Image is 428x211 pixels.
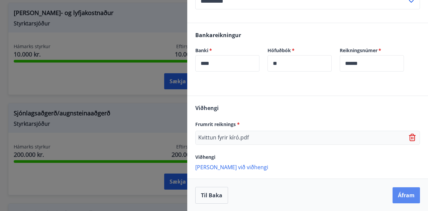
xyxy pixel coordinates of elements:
p: Kvittun fyrir kíró.pdf [198,134,249,142]
label: Banki [195,47,259,54]
label: Reikningsnúmer [340,47,404,54]
button: Til baka [195,187,228,204]
label: Höfuðbók [267,47,332,54]
span: Bankareikningur [195,31,241,39]
p: [PERSON_NAME] við viðhengi [195,164,420,170]
span: Viðhengi [195,104,219,112]
span: Frumrit reiknings [195,121,240,127]
span: Viðhengi [195,154,215,160]
button: Áfram [393,187,420,203]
